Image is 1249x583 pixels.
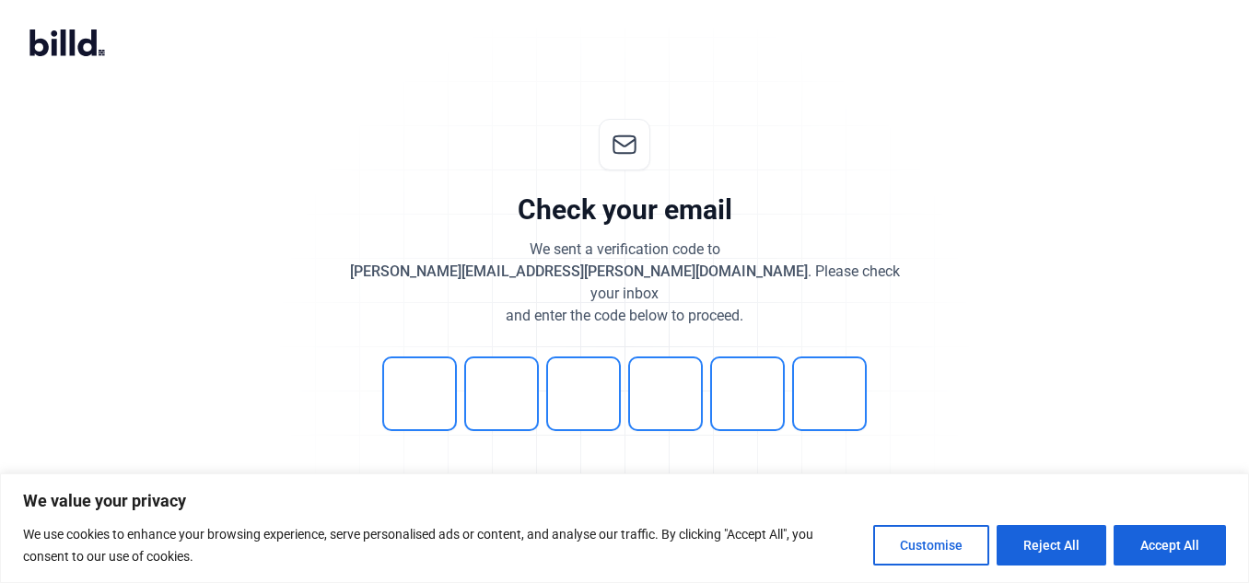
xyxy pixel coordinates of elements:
p: We value your privacy [23,490,1226,512]
button: Customise [873,525,989,566]
button: Reject All [997,525,1106,566]
span: [PERSON_NAME][EMAIL_ADDRESS][PERSON_NAME][DOMAIN_NAME] [350,262,808,280]
button: Accept All [1114,525,1226,566]
div: We sent a verification code to . Please check your inbox and enter the code below to proceed. [348,239,901,327]
p: We use cookies to enhance your browsing experience, serve personalised ads or content, and analys... [23,523,859,567]
div: Check your email [518,192,732,227]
